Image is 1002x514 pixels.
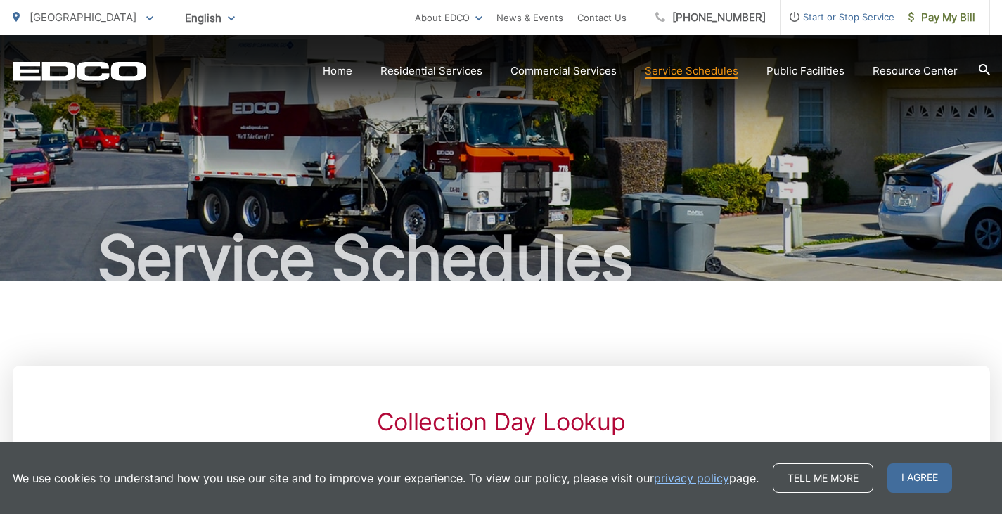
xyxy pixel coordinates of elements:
[13,224,990,294] h1: Service Schedules
[323,63,352,79] a: Home
[380,63,482,79] a: Residential Services
[174,6,245,30] span: English
[577,9,627,26] a: Contact Us
[217,408,784,436] h2: Collection Day Lookup
[415,9,482,26] a: About EDCO
[13,470,759,487] p: We use cookies to understand how you use our site and to improve your experience. To view our pol...
[30,11,136,24] span: [GEOGRAPHIC_DATA]
[908,9,975,26] span: Pay My Bill
[510,63,617,79] a: Commercial Services
[496,9,563,26] a: News & Events
[766,63,844,79] a: Public Facilities
[13,61,146,81] a: EDCD logo. Return to the homepage.
[654,470,729,487] a: privacy policy
[873,63,958,79] a: Resource Center
[887,463,952,493] span: I agree
[645,63,738,79] a: Service Schedules
[773,463,873,493] a: Tell me more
